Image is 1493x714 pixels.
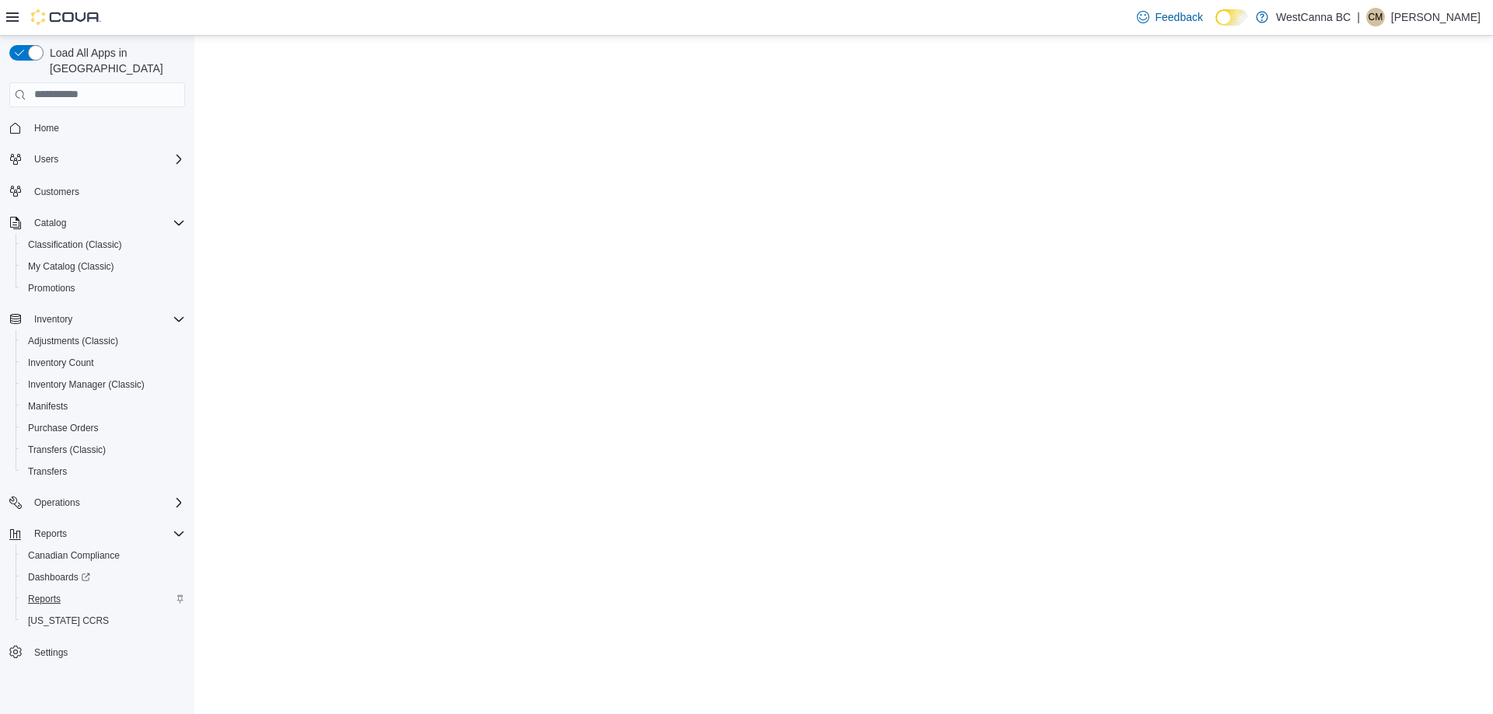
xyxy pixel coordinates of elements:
button: Inventory [3,308,191,330]
button: Reports [28,524,73,543]
button: [US_STATE] CCRS [16,610,191,632]
button: Transfers (Classic) [16,439,191,461]
span: Transfers (Classic) [28,444,106,456]
a: Transfers (Classic) [22,441,112,459]
button: Inventory Count [16,352,191,374]
button: Classification (Classic) [16,234,191,256]
span: Reports [34,528,67,540]
span: Inventory Count [28,357,94,369]
span: Catalog [28,214,185,232]
span: Users [34,153,58,165]
div: Conrad MacDonald [1366,8,1385,26]
span: Manifests [22,397,185,416]
button: My Catalog (Classic) [16,256,191,277]
button: Adjustments (Classic) [16,330,191,352]
button: Users [28,150,65,169]
a: My Catalog (Classic) [22,257,121,276]
button: Canadian Compliance [16,545,191,566]
button: Inventory [28,310,79,329]
span: Dashboards [22,568,185,587]
span: Users [28,150,185,169]
span: My Catalog (Classic) [22,257,185,276]
span: Customers [28,181,185,200]
button: Promotions [16,277,191,299]
span: Promotions [22,279,185,298]
span: Washington CCRS [22,611,185,630]
span: Settings [34,646,68,659]
span: Transfers [22,462,185,481]
a: Dashboards [16,566,191,588]
button: Customers [3,179,191,202]
button: Catalog [3,212,191,234]
button: Purchase Orders [16,417,191,439]
button: Inventory Manager (Classic) [16,374,191,395]
span: Purchase Orders [22,419,185,437]
a: Classification (Classic) [22,235,128,254]
a: Feedback [1131,2,1209,33]
button: Reports [3,523,191,545]
nav: Complex example [9,110,185,704]
a: Home [28,119,65,138]
button: Transfers [16,461,191,482]
span: CM [1369,8,1383,26]
span: Dashboards [28,571,90,583]
span: Transfers [28,465,67,478]
span: Load All Apps in [GEOGRAPHIC_DATA] [44,45,185,76]
span: Inventory Manager (Classic) [22,375,185,394]
button: Catalog [28,214,72,232]
span: Adjustments (Classic) [22,332,185,350]
button: Reports [16,588,191,610]
img: Cova [31,9,101,25]
a: Inventory Count [22,354,100,372]
span: Transfers (Classic) [22,441,185,459]
button: Home [3,117,191,139]
span: My Catalog (Classic) [28,260,114,273]
button: Manifests [16,395,191,417]
p: WestCanna BC [1276,8,1351,26]
span: Canadian Compliance [22,546,185,565]
a: Settings [28,643,74,662]
span: Inventory [28,310,185,329]
span: Inventory [34,313,72,326]
button: Operations [3,492,191,514]
a: Canadian Compliance [22,546,126,565]
span: Manifests [28,400,68,413]
a: Inventory Manager (Classic) [22,375,151,394]
span: Reports [28,593,61,605]
span: Catalog [34,217,66,229]
a: Manifests [22,397,74,416]
a: Transfers [22,462,73,481]
span: Settings [28,643,185,662]
button: Users [3,148,191,170]
span: Classification (Classic) [28,239,122,251]
a: Customers [28,183,86,201]
span: Customers [34,186,79,198]
span: Home [28,118,185,138]
a: Purchase Orders [22,419,105,437]
a: Reports [22,590,67,608]
span: Promotions [28,282,75,294]
span: Purchase Orders [28,422,99,434]
a: [US_STATE] CCRS [22,611,115,630]
a: Promotions [22,279,82,298]
a: Dashboards [22,568,96,587]
span: Canadian Compliance [28,549,120,562]
a: Adjustments (Classic) [22,332,124,350]
span: [US_STATE] CCRS [28,615,109,627]
p: | [1357,8,1360,26]
span: Operations [34,496,80,509]
span: Feedback [1156,9,1203,25]
span: Inventory Manager (Classic) [28,378,145,391]
span: Reports [28,524,185,543]
span: Reports [22,590,185,608]
p: [PERSON_NAME] [1391,8,1481,26]
button: Operations [28,493,86,512]
span: Operations [28,493,185,512]
span: Adjustments (Classic) [28,335,118,347]
span: Home [34,122,59,134]
input: Dark Mode [1215,9,1248,26]
span: Inventory Count [22,354,185,372]
button: Settings [3,641,191,663]
span: Classification (Classic) [22,235,185,254]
